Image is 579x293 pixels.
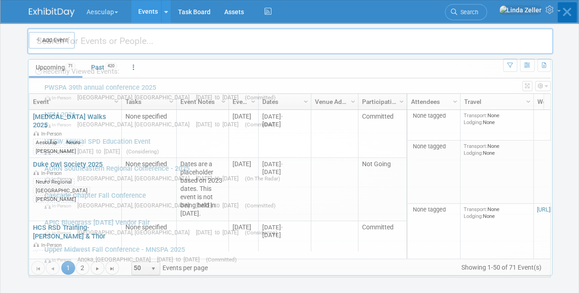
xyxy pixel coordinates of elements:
[77,256,155,263] span: Anoka, [GEOGRAPHIC_DATA]
[44,149,76,155] span: In-Person
[206,256,237,263] span: (Committed)
[196,175,243,182] span: [DATE] to [DATE]
[245,229,277,236] span: (Considering)
[77,94,194,101] span: [GEOGRAPHIC_DATA], [GEOGRAPHIC_DATA]
[33,60,547,79] div: Recently Viewed Events:
[77,121,194,128] span: [GEOGRAPHIC_DATA], [GEOGRAPHIC_DATA]
[40,187,547,214] a: Cascade Chapter Fall Conference In-Person [GEOGRAPHIC_DATA], [GEOGRAPHIC_DATA] [DATE] to [DATE] (...
[126,148,159,155] span: (Considering)
[44,95,76,101] span: In-Person
[245,175,280,182] span: (On The Radar)
[245,94,276,101] span: (Committed)
[157,256,204,263] span: [DATE] to [DATE]
[77,175,194,182] span: [GEOGRAPHIC_DATA], [GEOGRAPHIC_DATA]
[40,106,547,133] a: NSM 2026 In-Person [GEOGRAPHIC_DATA], [GEOGRAPHIC_DATA] [DATE] to [DATE] (Committed)
[40,214,547,241] a: APIC Bluegrass [DATE] Vendor Fair In-Person [GEOGRAPHIC_DATA], [GEOGRAPHIC_DATA] [DATE] to [DATE]...
[77,229,194,236] span: [GEOGRAPHIC_DATA], [GEOGRAPHIC_DATA]
[196,202,243,209] span: [DATE] to [DATE]
[44,230,76,236] span: In-Person
[44,257,76,263] span: In-Person
[40,241,547,268] a: Upper Midwest Fall Conference - MNSPA 2025 In-Person Anoka, [GEOGRAPHIC_DATA] [DATE] to [DATE] (C...
[27,28,553,54] input: Search for Events or People...
[40,160,547,187] a: AORN Southeastern Regional Conference - 2025 In-Person [GEOGRAPHIC_DATA], [GEOGRAPHIC_DATA] [DATE...
[245,202,276,209] span: (Committed)
[245,121,276,128] span: (Committed)
[196,121,243,128] span: [DATE] to [DATE]
[77,202,194,209] span: [GEOGRAPHIC_DATA], [GEOGRAPHIC_DATA]
[77,148,124,155] span: [DATE] to [DATE]
[44,176,76,182] span: In-Person
[40,133,547,160] a: UTSW Annual SPD Education Event In-Person [DATE] to [DATE] (Considering)
[40,79,547,106] a: PWSPA 39th annual conference 2025 In-Person [GEOGRAPHIC_DATA], [GEOGRAPHIC_DATA] [DATE] to [DATE]...
[44,122,76,128] span: In-Person
[44,203,76,209] span: In-Person
[196,229,243,236] span: [DATE] to [DATE]
[196,94,243,101] span: [DATE] to [DATE]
